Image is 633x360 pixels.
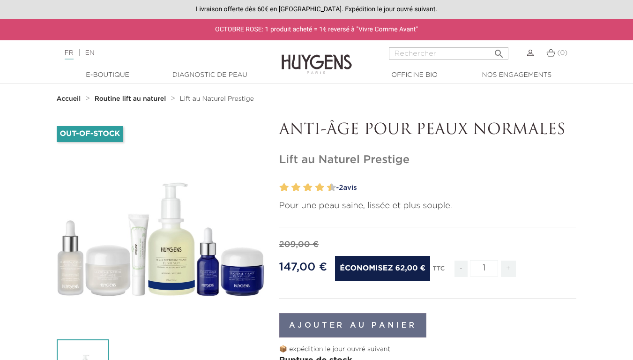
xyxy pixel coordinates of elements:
button:  [491,45,507,57]
a: Routine lift au naturel [95,95,168,103]
label: 4 [293,181,300,195]
span: Économisez 62,00 € [335,256,430,281]
a: FR [65,50,74,60]
span: - [454,261,468,277]
i:  [493,45,505,57]
label: 3 [290,181,293,195]
a: -2avis [333,181,577,195]
label: 2 [282,181,289,195]
a: Diagnostic de peau [163,70,257,80]
p: 📦 expédition le jour ouvré suivant [279,345,577,354]
p: Pour une peau saine, lissée et plus souple. [279,200,577,212]
strong: Routine lift au naturel [95,96,166,102]
span: 209,00 € [279,240,319,249]
a: Lift au Naturel Prestige [180,95,254,103]
input: Quantité [470,260,498,277]
img: Huygens [282,39,352,75]
span: (0) [557,50,567,56]
label: 8 [317,181,324,195]
a: Nos engagements [470,70,564,80]
input: Rechercher [389,47,508,60]
span: Lift au Naturel Prestige [180,96,254,102]
span: 147,00 € [279,262,327,273]
a: EN [85,50,94,56]
h1: Lift au Naturel Prestige [279,153,577,167]
label: 5 [301,181,305,195]
label: 1 [278,181,281,195]
button: Ajouter au panier [279,313,427,337]
span: + [501,261,516,277]
label: 9 [325,181,328,195]
label: 7 [313,181,316,195]
a: Officine Bio [368,70,462,80]
label: 6 [305,181,313,195]
strong: Accueil [57,96,81,102]
div: TTC [433,259,445,284]
p: ANTI-ÂGE POUR PEAUX NORMALES [279,121,577,139]
div: | [60,47,257,59]
span: 2 [339,184,343,191]
li: Out-of-Stock [57,126,124,142]
a: Accueil [57,95,83,103]
a: E-Boutique [61,70,155,80]
label: 10 [329,181,336,195]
